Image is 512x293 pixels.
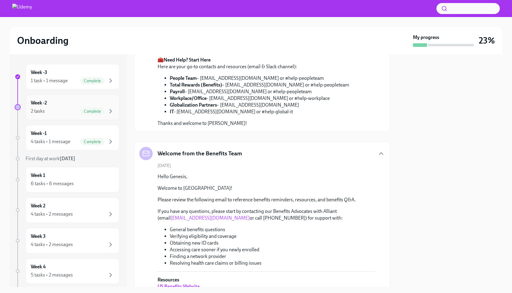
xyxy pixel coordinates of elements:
div: 4 tasks • 1 message [31,138,70,145]
a: US Benefits Website [158,284,200,289]
strong: [DATE] [60,156,75,161]
p: If you have any questions, please start by contacting our Benefits Advocates with Alliant (email ... [158,208,375,221]
strong: Workplace/Office [170,95,207,101]
strong: Total Rewards (Benefits) [170,82,222,88]
span: Complete [80,79,105,83]
h3: 23% [479,35,495,46]
li: – [EMAIL_ADDRESS][DOMAIN_NAME] or #help-peopleteam [170,75,349,82]
div: 5 tasks • 2 messages [31,272,73,278]
a: Week -22 tasksComplete [15,94,119,120]
p: Please review the following email to reference benefits reminders, resources, and benefits Q&A. [158,196,375,203]
a: Week 34 tasks • 2 messages [15,228,119,253]
div: 1 task • 1 message [31,77,68,84]
h6: Week 1 [31,172,45,179]
strong: Resources [158,277,179,283]
li: Obtaining new ID cards [170,240,375,246]
h2: Onboarding [17,34,69,47]
li: Finding a network provider [170,253,375,260]
li: - [EMAIL_ADDRESS][DOMAIN_NAME] or #help-global-it [170,108,349,115]
a: Week -14 tasks • 1 messageComplete [15,125,119,150]
strong: My progress [413,34,439,41]
h6: Week 4 [31,263,46,270]
div: 4 tasks • 2 messages [31,211,73,217]
li: Verifying eligibility and coverage [170,233,375,240]
h6: Week -3 [31,69,47,76]
a: Week 24 tasks • 2 messages [15,197,119,223]
span: Complete [80,109,105,114]
li: – [EMAIL_ADDRESS][DOMAIN_NAME] [170,102,349,108]
h6: Week 2 [31,203,45,209]
li: Accessing care sooner if you newly enrolled [170,246,375,253]
h5: Welcome from the Benefits Team [158,150,242,157]
strong: Payroll [170,89,185,94]
p: 🧰 Here are your go-to contacts and resources (email & Slack channel): [158,57,349,70]
h6: Week -1 [31,130,47,137]
a: Week 16 tasks • 6 messages [15,167,119,192]
li: Resolving health care claims or billing issues [170,260,375,267]
strong: Globalization Partners [170,102,217,108]
span: First day at work [26,156,75,161]
strong: Need Help? Start Here [164,57,211,63]
strong: People Team [170,75,197,81]
span: [DATE] [158,163,171,168]
li: – [EMAIL_ADDRESS][DOMAIN_NAME] or #help-peopleteam [170,88,349,95]
a: Week -31 task • 1 messageComplete [15,64,119,90]
p: Thanks and welcome to [PERSON_NAME]! [158,120,349,127]
li: – [EMAIL_ADDRESS][DOMAIN_NAME] or #help-peopleteam [170,82,349,88]
p: Hello Genesis, [158,173,375,180]
a: Week 45 tasks • 2 messages [15,258,119,284]
img: Udemy [12,4,32,13]
strong: IT [170,109,174,115]
div: 4 tasks • 2 messages [31,241,73,248]
a: First day at work[DATE] [15,155,119,162]
h6: Week -2 [31,100,47,106]
div: 2 tasks [31,108,45,115]
li: General benefits questions [170,226,375,233]
a: [EMAIL_ADDRESS][DOMAIN_NAME] [171,215,250,221]
span: Complete [80,139,105,144]
div: 6 tasks • 6 messages [31,180,74,187]
li: - [EMAIL_ADDRESS][DOMAIN_NAME] or #help-workplace [170,95,349,102]
p: Welcome to [GEOGRAPHIC_DATA]! [158,185,375,192]
h6: Week 3 [31,233,46,240]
